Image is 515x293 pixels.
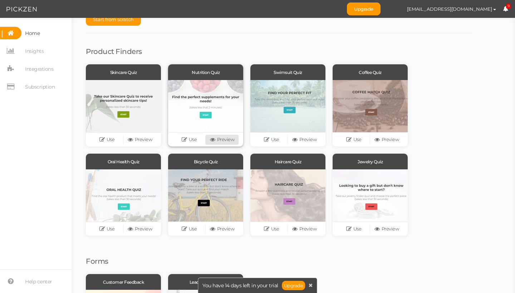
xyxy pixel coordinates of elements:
a: Preview [288,224,321,234]
span: Integrations [25,63,53,75]
div: Bicycle Quiz [168,154,243,169]
a: Preview [370,135,403,145]
img: e185f8459d19b5ffa56ed5d1b56d4096 [388,3,400,15]
span: Home [25,28,40,39]
a: Preview [123,224,156,234]
a: Preview [370,224,403,234]
button: [EMAIL_ADDRESS][DOMAIN_NAME] [400,3,503,15]
a: Upgrade [347,3,381,15]
a: Preview [123,135,156,145]
div: Jewelry Quiz [333,154,408,169]
a: Use [173,135,206,145]
a: Upgrade [282,281,305,290]
div: Customer Feedback [86,274,161,290]
div: Oral Health Quiz [86,154,161,169]
a: Preview [206,224,239,234]
button: Start from scratch [86,13,141,26]
h1: Product Finders [86,48,472,55]
span: 9 [506,4,511,9]
a: Use [337,135,370,145]
a: Use [337,224,370,234]
a: Use [90,224,123,234]
img: Pickzen logo [6,5,37,14]
a: Use [173,224,206,234]
h1: Forms [86,257,472,265]
div: Lead Generation [168,274,243,290]
div: Skincare Quiz [86,64,161,80]
span: Help center [25,276,52,287]
div: Swimsuit Quiz [250,64,325,80]
a: Use [255,135,288,145]
a: Preview [206,135,239,145]
span: Subscription [25,81,55,93]
a: Preview [288,135,321,145]
span: You have 14 days left in your trial [202,283,278,288]
a: Use [90,135,123,145]
div: Coffee Quiz [333,64,408,80]
a: Use [255,224,288,234]
span: Insights [25,45,44,57]
span: [EMAIL_ADDRESS][DOMAIN_NAME] [407,6,492,12]
div: Haircare Quiz [250,154,325,169]
div: Nutrition Quiz [168,64,243,80]
span: Start from scratch [93,16,134,22]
